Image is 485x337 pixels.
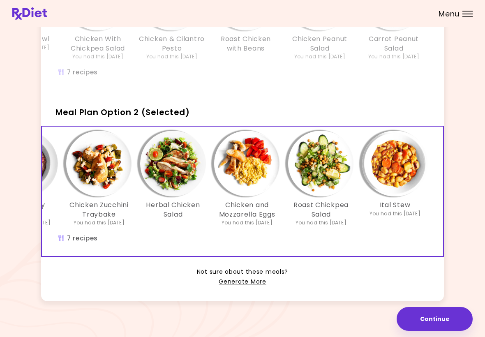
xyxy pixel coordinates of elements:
[210,131,284,226] div: Info - Chicken and Mozzarella Eggs - Meal Plan Option 2 (Selected)
[368,53,419,60] div: You had this [DATE]
[72,53,123,60] div: You had this [DATE]
[380,201,410,210] h3: Ital Stew
[146,53,197,60] div: You had this [DATE]
[62,131,136,226] div: Info - Chicken Zucchini Traybake - Meal Plan Option 2 (Selected)
[214,201,280,219] h3: Chicken and Mozzarella Eggs
[55,106,190,118] span: Meal Plan Option 2 (Selected)
[222,219,273,226] div: You had this [DATE]
[12,7,47,20] img: RxDiet
[397,307,473,331] button: Continue
[140,201,206,219] h3: Herbal Chicken Salad
[294,53,345,60] div: You had this [DATE]
[439,10,460,18] span: Menu
[288,201,354,219] h3: Roast Chickpea Salad
[361,35,427,53] h3: Carrot Peanut Salad
[65,35,131,53] h3: Chicken With Chickpea Salad
[219,277,266,287] a: Generate More
[358,131,432,226] div: Info - Ital Stew - Meal Plan Option 2 (Selected)
[213,35,279,53] h3: Roast Chicken with Beans
[136,131,210,226] div: Info - Herbal Chicken Salad - Meal Plan Option 2 (Selected)
[296,219,346,226] div: You had this [DATE]
[139,35,205,53] h3: Chicken & Cilantro Pesto
[74,219,125,226] div: You had this [DATE]
[284,131,358,226] div: Info - Roast Chickpea Salad - Meal Plan Option 2 (Selected)
[370,210,420,217] div: You had this [DATE]
[197,267,288,277] span: Not sure about these meals?
[66,201,132,219] h3: Chicken Zucchini Traybake
[287,35,353,53] h3: Chicken Peanut Salad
